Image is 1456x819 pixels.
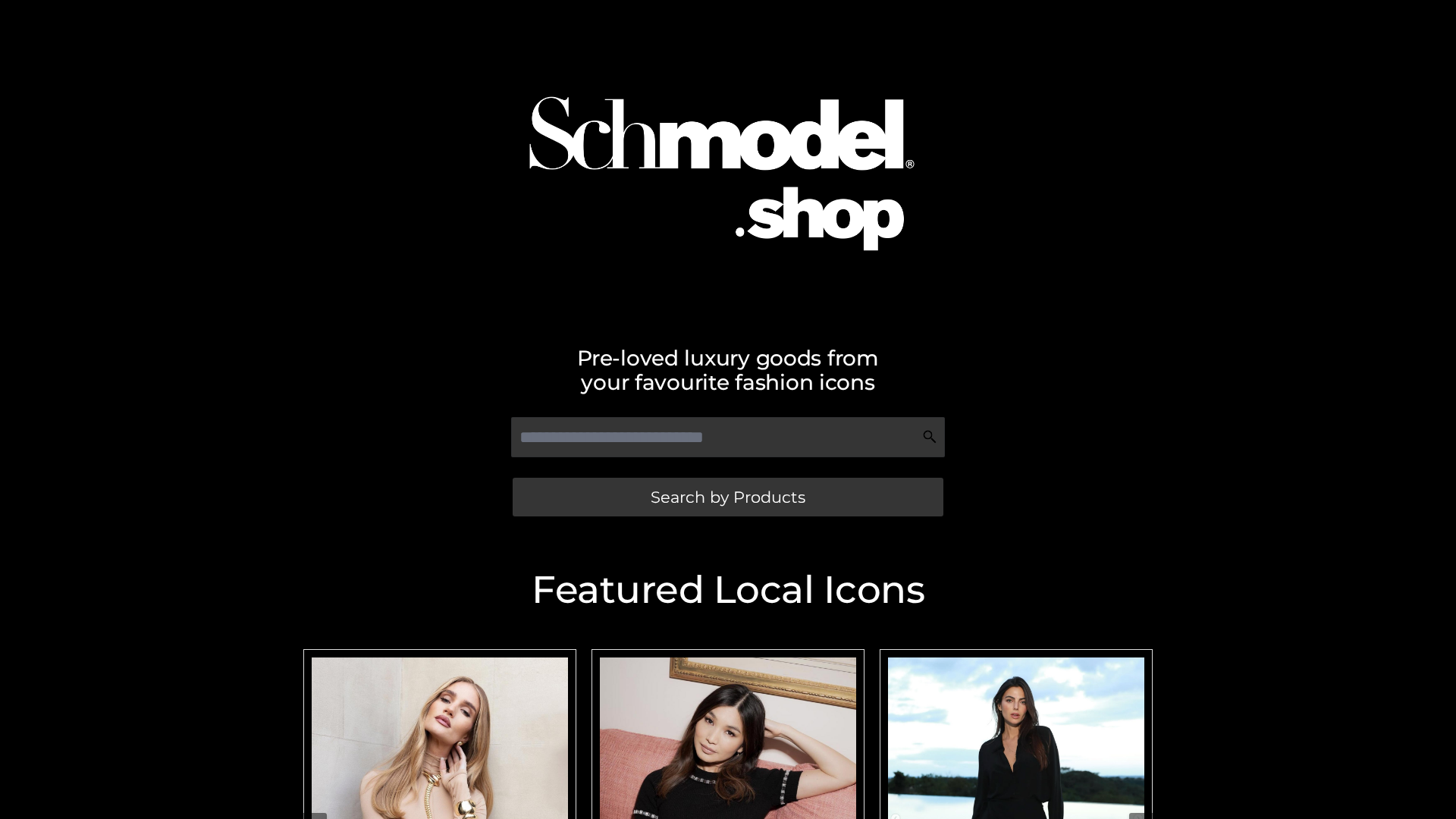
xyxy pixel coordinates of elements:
img: Search Icon [922,429,937,444]
h2: Pre-loved luxury goods from your favourite fashion icons [296,346,1160,394]
h2: Featured Local Icons​ [296,571,1160,609]
span: Search by Products [651,489,805,505]
a: Search by Products [513,478,943,516]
